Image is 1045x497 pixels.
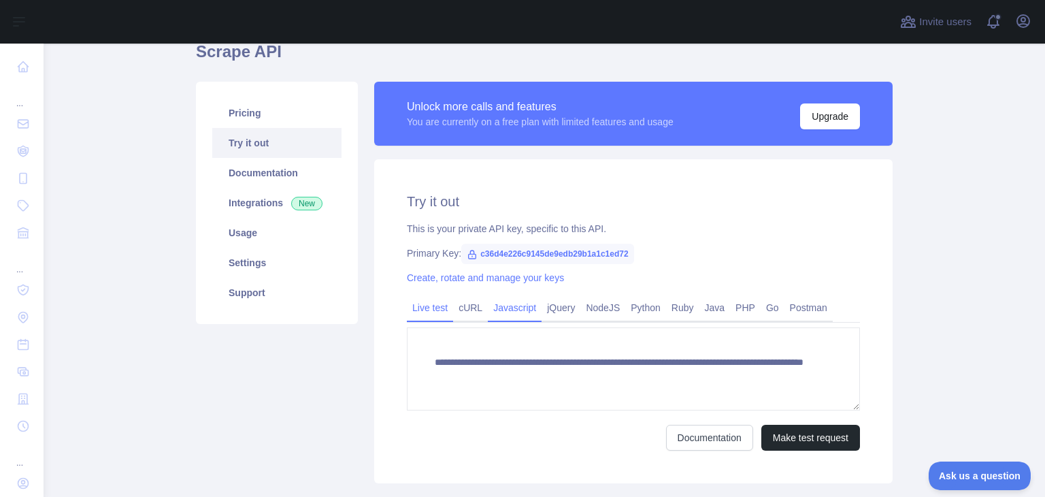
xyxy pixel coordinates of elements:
span: Invite users [919,14,972,30]
h2: Try it out [407,192,860,211]
iframe: Toggle Customer Support [929,462,1031,490]
a: Try it out [212,128,342,158]
a: Create, rotate and manage your keys [407,272,564,283]
a: Java [699,297,731,319]
a: cURL [453,297,488,319]
div: Primary Key: [407,246,860,260]
a: Documentation [212,158,342,188]
div: ... [11,248,33,275]
div: ... [11,82,33,109]
a: Integrations New [212,188,342,218]
a: Settings [212,248,342,278]
span: New [291,197,322,210]
button: Invite users [897,11,974,33]
a: Javascript [488,297,542,319]
a: Live test [407,297,453,319]
a: Postman [784,297,833,319]
a: jQuery [542,297,580,319]
div: ... [11,441,33,468]
a: Python [625,297,666,319]
div: This is your private API key, specific to this API. [407,222,860,236]
a: PHP [730,297,761,319]
div: Unlock more calls and features [407,99,674,115]
a: Go [761,297,784,319]
button: Upgrade [800,103,860,129]
a: Usage [212,218,342,248]
h1: Scrape API [196,41,893,74]
a: Support [212,278,342,308]
span: c36d4e226c9145de9edb29b1a1c1ed72 [461,244,634,264]
a: Pricing [212,98,342,128]
a: Ruby [666,297,699,319]
a: NodeJS [580,297,625,319]
a: Documentation [666,425,753,451]
button: Make test request [761,425,860,451]
div: You are currently on a free plan with limited features and usage [407,115,674,129]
